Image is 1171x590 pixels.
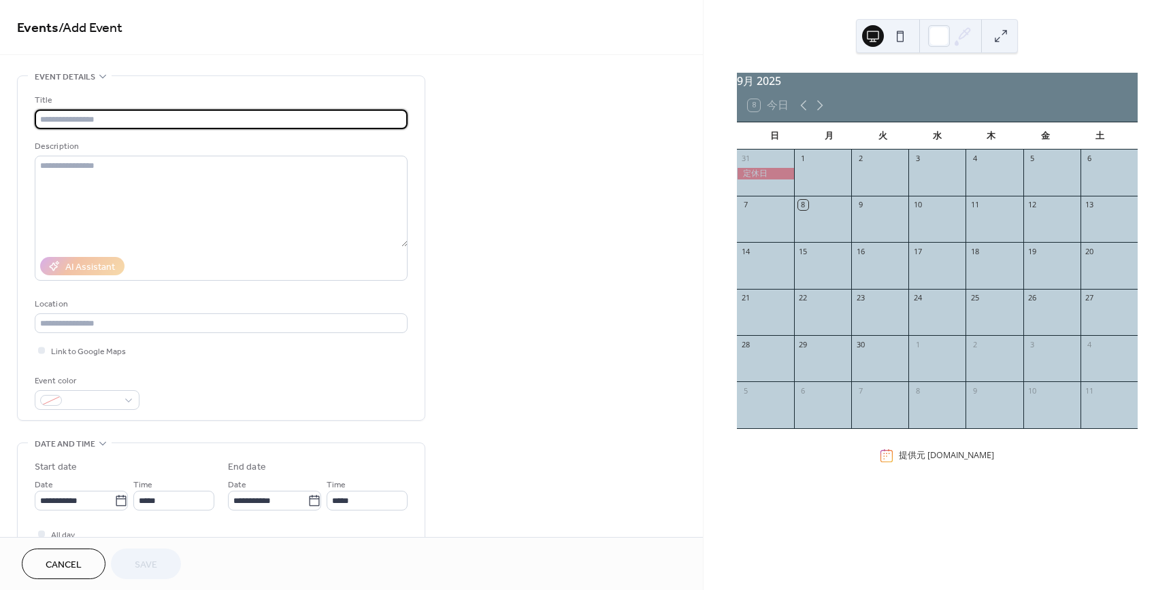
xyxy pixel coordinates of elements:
[1019,122,1073,150] div: 金
[51,345,126,359] span: Link to Google Maps
[855,293,865,303] div: 23
[970,246,980,256] div: 18
[964,122,1019,150] div: 木
[133,478,152,492] span: Time
[741,385,751,396] div: 5
[970,293,980,303] div: 25
[912,246,923,256] div: 17
[1085,154,1095,164] div: 6
[970,200,980,210] div: 11
[35,460,77,474] div: Start date
[1027,385,1038,396] div: 10
[855,385,865,396] div: 7
[741,154,751,164] div: 31
[899,449,994,462] div: 提供元
[1085,293,1095,303] div: 27
[741,293,751,303] div: 21
[35,70,95,84] span: Event details
[228,460,266,474] div: End date
[35,297,405,311] div: Location
[35,437,95,451] span: Date and time
[1027,339,1038,349] div: 3
[970,339,980,349] div: 2
[927,449,994,461] a: [DOMAIN_NAME]
[912,385,923,396] div: 8
[35,374,137,388] div: Event color
[970,154,980,164] div: 4
[35,478,53,492] span: Date
[228,478,246,492] span: Date
[1085,200,1095,210] div: 13
[51,528,75,542] span: All day
[1072,122,1127,150] div: 土
[737,168,794,179] div: 定休日
[1085,246,1095,256] div: 20
[1085,339,1095,349] div: 4
[741,339,751,349] div: 28
[46,558,82,572] span: Cancel
[855,246,865,256] div: 16
[35,93,405,107] div: Title
[855,154,865,164] div: 2
[35,139,405,154] div: Description
[798,293,808,303] div: 22
[1027,246,1038,256] div: 19
[855,200,865,210] div: 9
[798,200,808,210] div: 8
[1085,385,1095,396] div: 11
[910,122,964,150] div: 水
[912,154,923,164] div: 3
[798,154,808,164] div: 1
[22,549,105,579] button: Cancel
[855,339,865,349] div: 30
[802,122,856,150] div: 月
[737,73,1138,89] div: 9月 2025
[912,293,923,303] div: 24
[912,339,923,349] div: 1
[970,385,980,396] div: 9
[741,200,751,210] div: 7
[17,15,59,41] a: Events
[798,339,808,349] div: 29
[912,200,923,210] div: 10
[741,246,751,256] div: 14
[798,246,808,256] div: 15
[59,15,122,41] span: / Add Event
[1027,293,1038,303] div: 26
[798,385,808,396] div: 6
[748,122,802,150] div: 日
[1027,154,1038,164] div: 5
[327,478,346,492] span: Time
[1027,200,1038,210] div: 12
[856,122,910,150] div: 火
